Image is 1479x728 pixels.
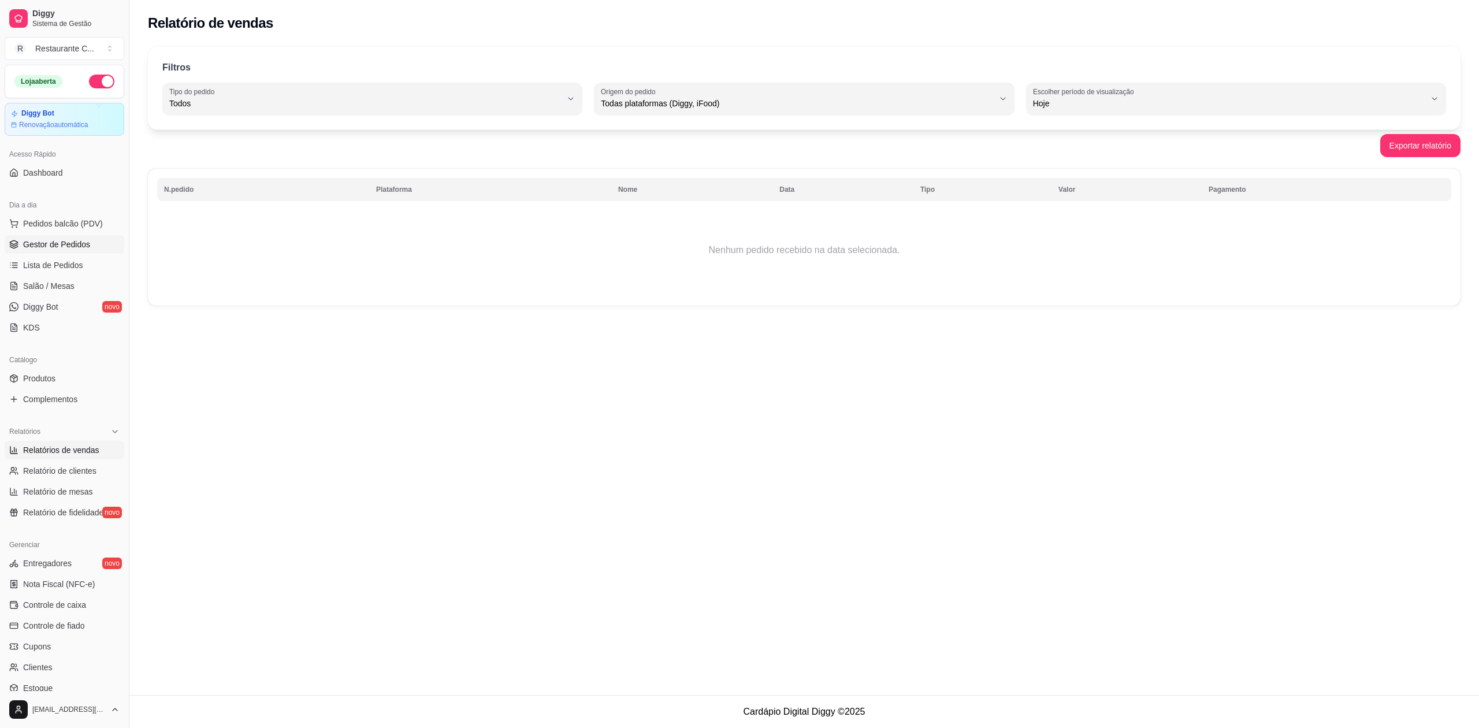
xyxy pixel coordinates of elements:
[5,196,124,214] div: Dia a dia
[23,218,103,229] span: Pedidos balcão (PDV)
[23,465,96,477] span: Relatório de clientes
[19,120,88,129] article: Renovação automática
[23,682,53,694] span: Estoque
[129,695,1479,728] footer: Cardápio Digital Diggy © 2025
[5,503,124,522] a: Relatório de fidelidadenovo
[1033,98,1425,109] span: Hoje
[32,9,120,19] span: Diggy
[369,178,611,201] th: Plataforma
[21,109,54,118] article: Diggy Bot
[5,536,124,554] div: Gerenciar
[5,482,124,501] a: Relatório de mesas
[5,103,124,136] a: Diggy BotRenovaçãoautomática
[23,373,55,384] span: Produtos
[601,98,993,109] span: Todas plataformas (Diggy, iFood)
[1202,178,1451,201] th: Pagamento
[594,83,1014,115] button: Origem do pedidoTodas plataformas (Diggy, iFood)
[1026,83,1446,115] button: Escolher período de visualizaçãoHoje
[148,14,273,32] h2: Relatório de vendas
[5,298,124,316] a: Diggy Botnovo
[14,43,26,54] span: R
[23,393,77,405] span: Complementos
[5,696,124,723] button: [EMAIL_ADDRESS][DOMAIN_NAME]
[5,5,124,32] a: DiggySistema de Gestão
[157,178,369,201] th: N.pedido
[32,19,120,28] span: Sistema de Gestão
[157,204,1451,296] td: Nenhum pedido recebido na data selecionada.
[5,441,124,459] a: Relatórios de vendas
[913,178,1051,201] th: Tipo
[35,43,94,54] div: Restaurante C ...
[772,178,913,201] th: Data
[611,178,772,201] th: Nome
[23,599,86,611] span: Controle de caixa
[23,259,83,271] span: Lista de Pedidos
[5,318,124,337] a: KDS
[5,616,124,635] a: Controle de fiado
[5,679,124,697] a: Estoque
[1051,178,1202,201] th: Valor
[5,596,124,614] a: Controle de caixa
[5,256,124,274] a: Lista de Pedidos
[23,239,90,250] span: Gestor de Pedidos
[5,145,124,164] div: Acesso Rápido
[5,277,124,295] a: Salão / Mesas
[89,75,114,88] button: Alterar Status
[169,87,218,96] label: Tipo do pedido
[23,486,93,497] span: Relatório de mesas
[23,167,63,179] span: Dashboard
[32,705,106,714] span: [EMAIL_ADDRESS][DOMAIN_NAME]
[23,301,58,313] span: Diggy Bot
[162,83,582,115] button: Tipo do pedidoTodos
[9,427,40,436] span: Relatórios
[169,98,562,109] span: Todos
[23,578,95,590] span: Nota Fiscal (NFC-e)
[5,351,124,369] div: Catálogo
[1033,87,1138,96] label: Escolher período de visualização
[5,658,124,677] a: Clientes
[23,507,103,518] span: Relatório de fidelidade
[601,87,659,96] label: Origem do pedido
[5,390,124,408] a: Complementos
[23,444,99,456] span: Relatórios de vendas
[5,369,124,388] a: Produtos
[5,164,124,182] a: Dashboard
[23,322,40,333] span: KDS
[5,37,124,60] button: Select a team
[5,214,124,233] button: Pedidos balcão (PDV)
[23,280,75,292] span: Salão / Mesas
[14,75,62,88] div: Loja aberta
[23,662,53,673] span: Clientes
[23,641,51,652] span: Cupons
[5,637,124,656] a: Cupons
[5,575,124,593] a: Nota Fiscal (NFC-e)
[162,61,191,75] p: Filtros
[23,620,85,632] span: Controle de fiado
[23,558,72,569] span: Entregadores
[1380,134,1461,157] button: Exportar relatório
[5,554,124,573] a: Entregadoresnovo
[5,235,124,254] a: Gestor de Pedidos
[5,462,124,480] a: Relatório de clientes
